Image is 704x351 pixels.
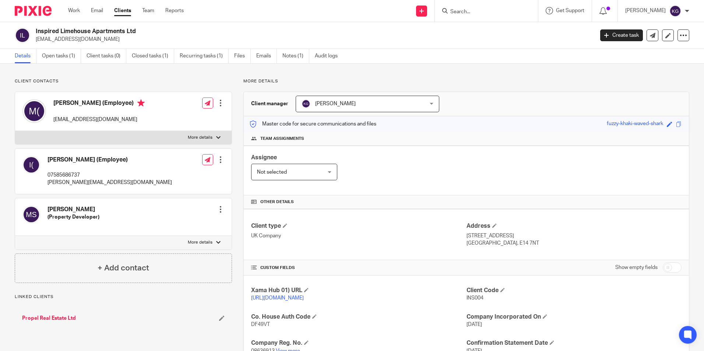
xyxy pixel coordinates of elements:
h4: [PERSON_NAME] [47,206,99,213]
p: 07585686737 [47,171,172,179]
a: Files [234,49,251,63]
p: [GEOGRAPHIC_DATA], E14 7NT [467,240,682,247]
a: Open tasks (1) [42,49,81,63]
label: Show empty fields [615,264,658,271]
span: INS004 [467,295,483,301]
a: Notes (1) [282,49,309,63]
h4: Address [467,222,682,230]
p: UK Company [251,232,466,240]
span: DF49VT [251,322,270,327]
p: More details [243,78,689,84]
p: [STREET_ADDRESS] [467,232,682,240]
a: Clients [114,7,131,14]
h5: (Property Developer) [47,213,99,221]
img: svg%3E [15,28,30,43]
p: More details [188,240,212,245]
a: Client tasks (0) [87,49,126,63]
h4: Co. House Auth Code [251,313,466,321]
h4: Company Reg. No. [251,339,466,347]
a: Audit logs [315,49,343,63]
p: More details [188,135,212,141]
img: svg%3E [22,99,46,123]
span: Other details [260,199,294,205]
img: svg%3E [22,156,40,174]
p: Linked clients [15,294,232,300]
a: Create task [600,29,643,41]
div: fuzzy-khaki-waved-shark [607,120,663,128]
h4: Company Incorporated On [467,313,682,321]
a: Propel Real Estate Ltd [22,315,76,322]
h4: [PERSON_NAME] (Employee) [47,156,172,164]
p: [PERSON_NAME] [625,7,666,14]
h4: Confirmation Statement Date [467,339,682,347]
p: [EMAIL_ADDRESS][DOMAIN_NAME] [36,36,589,43]
a: Closed tasks (1) [132,49,174,63]
a: Emails [256,49,277,63]
a: Work [68,7,80,14]
h4: CUSTOM FIELDS [251,265,466,271]
h3: Client manager [251,100,288,107]
a: Details [15,49,36,63]
h2: Inspired Limehouse Apartments Ltd [36,28,478,35]
span: Get Support [556,8,584,13]
p: Client contacts [15,78,232,84]
p: [PERSON_NAME][EMAIL_ADDRESS][DOMAIN_NAME] [47,179,172,186]
img: Pixie [15,6,52,16]
span: Assignee [251,155,277,160]
h4: Client Code [467,287,682,294]
img: svg%3E [302,99,310,108]
p: [EMAIL_ADDRESS][DOMAIN_NAME] [53,116,145,123]
span: [DATE] [467,322,482,327]
p: Master code for secure communications and files [249,120,376,128]
span: [PERSON_NAME] [315,101,356,106]
a: Recurring tasks (1) [180,49,229,63]
h4: Client type [251,222,466,230]
i: Primary [137,99,145,107]
span: Team assignments [260,136,304,142]
img: svg%3E [22,206,40,223]
span: Not selected [257,170,287,175]
a: Email [91,7,103,14]
img: svg%3E [669,5,681,17]
a: Team [142,7,154,14]
h4: [PERSON_NAME] (Employee) [53,99,145,109]
a: Reports [165,7,184,14]
input: Search [450,9,516,15]
h4: Xama Hub 01) URL [251,287,466,294]
h4: + Add contact [98,262,149,274]
a: [URL][DOMAIN_NAME] [251,295,304,301]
